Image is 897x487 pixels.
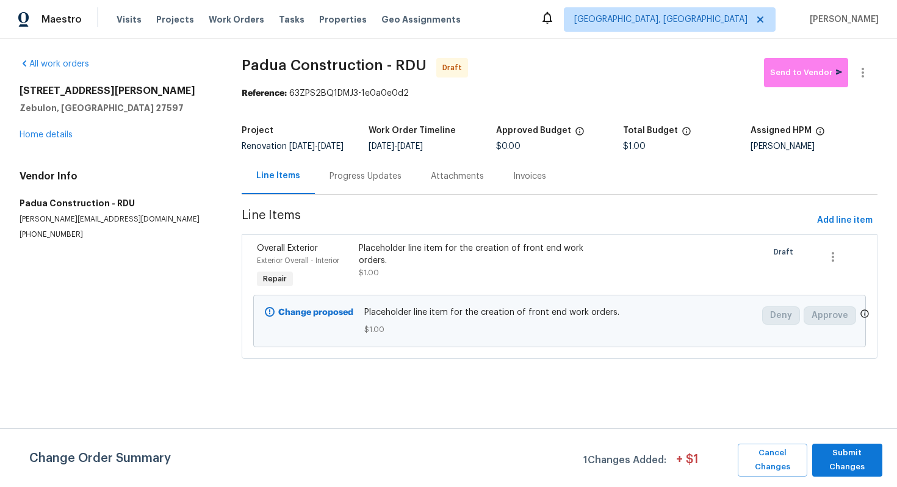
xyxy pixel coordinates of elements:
span: $1.00 [623,142,646,151]
span: [DATE] [397,142,423,151]
button: Send to Vendor [764,58,848,87]
h5: Padua Construction - RDU [20,197,212,209]
span: [DATE] [369,142,394,151]
span: Properties [319,13,367,26]
span: Line Items [242,209,812,232]
span: The total cost of line items that have been proposed by Opendoor. This sum includes line items th... [682,126,691,142]
div: Progress Updates [330,170,402,182]
button: Approve [804,306,856,325]
a: Home details [20,131,73,139]
div: Line Items [256,170,300,182]
div: Placeholder line item for the creation of front end work orders. [359,242,607,267]
span: [PERSON_NAME] [805,13,879,26]
span: Exterior Overall - Interior [257,257,339,264]
span: Geo Assignments [381,13,461,26]
h5: Assigned HPM [751,126,812,135]
button: Deny [762,306,800,325]
h5: Work Order Timeline [369,126,456,135]
span: $0.00 [496,142,521,151]
span: Padua Construction - RDU [242,58,427,73]
span: Draft [442,62,467,74]
span: The total cost of line items that have been approved by both Opendoor and the Trade Partner. This... [575,126,585,142]
b: Change proposed [278,308,353,317]
span: Only a market manager or an area construction manager can approve [860,309,870,322]
span: $1.00 [359,269,379,276]
h5: Project [242,126,273,135]
span: [DATE] [318,142,344,151]
h4: Vendor Info [20,170,212,182]
h2: [STREET_ADDRESS][PERSON_NAME] [20,85,212,97]
div: Invoices [513,170,546,182]
button: Add line item [812,209,877,232]
h5: Total Budget [623,126,678,135]
span: Projects [156,13,194,26]
span: - [369,142,423,151]
span: Add line item [817,213,873,228]
span: Overall Exterior [257,244,318,253]
span: [DATE] [289,142,315,151]
span: Placeholder line item for the creation of front end work orders. [364,306,755,319]
div: Attachments [431,170,484,182]
span: Draft [774,246,798,258]
h5: Approved Budget [496,126,571,135]
span: Maestro [41,13,82,26]
span: $1.00 [364,323,755,336]
span: - [289,142,344,151]
div: [PERSON_NAME] [751,142,877,151]
p: [PHONE_NUMBER] [20,229,212,240]
b: Reference: [242,89,287,98]
span: Renovation [242,142,344,151]
h5: Zebulon, [GEOGRAPHIC_DATA] 27597 [20,102,212,114]
span: Repair [258,273,292,285]
span: Send to Vendor [770,66,842,80]
span: Visits [117,13,142,26]
span: [GEOGRAPHIC_DATA], [GEOGRAPHIC_DATA] [574,13,747,26]
p: [PERSON_NAME][EMAIL_ADDRESS][DOMAIN_NAME] [20,214,212,225]
a: All work orders [20,60,89,68]
span: The hpm assigned to this work order. [815,126,825,142]
div: 63ZPS2BQ1DMJ3-1e0a0e0d2 [242,87,877,99]
span: Work Orders [209,13,264,26]
span: Tasks [279,15,304,24]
